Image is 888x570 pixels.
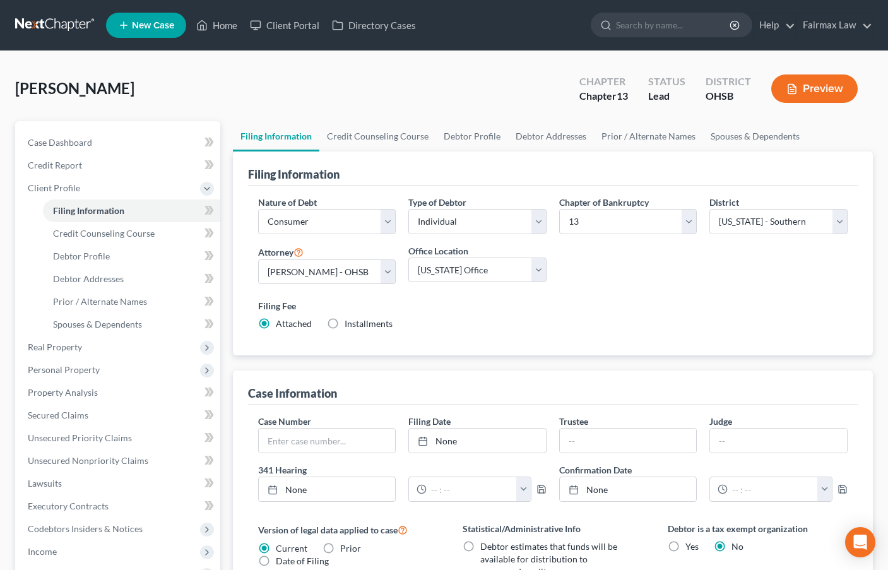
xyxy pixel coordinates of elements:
input: Search by name... [616,13,731,37]
span: Income [28,546,57,557]
div: Chapter [579,74,628,89]
div: Open Intercom Messenger [845,527,875,557]
span: Case Dashboard [28,137,92,148]
a: None [560,477,697,501]
button: Preview [771,74,858,103]
a: Case Dashboard [18,131,220,154]
span: Property Analysis [28,387,98,398]
span: Unsecured Nonpriority Claims [28,455,148,466]
label: Case Number [258,415,311,428]
span: Debtor Addresses [53,273,124,284]
label: Type of Debtor [408,196,466,209]
a: Help [753,14,795,37]
a: Fairmax Law [796,14,872,37]
input: -- [710,429,847,453]
span: Secured Claims [28,410,88,420]
a: Credit Counseling Course [319,121,436,151]
label: Nature of Debt [258,196,317,209]
div: Chapter [579,89,628,104]
label: Judge [709,415,732,428]
a: Prior / Alternate Names [43,290,220,313]
a: Home [190,14,244,37]
div: Lead [648,89,685,104]
a: Prior / Alternate Names [594,121,703,151]
span: Filing Information [53,205,124,216]
label: Trustee [559,415,588,428]
label: Attorney [258,244,304,259]
a: Directory Cases [326,14,422,37]
input: -- : -- [427,477,516,501]
a: Filing Information [233,121,319,151]
a: Unsecured Priority Claims [18,427,220,449]
a: None [259,477,396,501]
span: Lawsuits [28,478,62,489]
div: Status [648,74,685,89]
a: Property Analysis [18,381,220,404]
span: Yes [685,541,699,552]
span: Executory Contracts [28,501,109,511]
span: Debtor Profile [53,251,110,261]
a: Unsecured Nonpriority Claims [18,449,220,472]
span: Real Property [28,341,82,352]
input: -- : -- [728,477,817,501]
span: Personal Property [28,364,100,375]
span: 13 [617,90,628,102]
a: Executory Contracts [18,495,220,518]
a: Spouses & Dependents [703,121,807,151]
label: Chapter of Bankruptcy [559,196,649,209]
div: Case Information [248,386,337,401]
span: Client Profile [28,182,80,193]
a: Credit Counseling Course [43,222,220,245]
a: Lawsuits [18,472,220,495]
label: Filing Date [408,415,451,428]
label: District [709,196,739,209]
a: Client Portal [244,14,326,37]
span: Credit Report [28,160,82,170]
input: Enter case number... [259,429,396,453]
div: Filing Information [248,167,340,182]
span: No [731,541,743,552]
input: -- [560,429,697,453]
span: [PERSON_NAME] [15,79,134,97]
a: Debtor Profile [436,121,508,151]
span: Unsecured Priority Claims [28,432,132,443]
span: Prior [340,543,361,554]
label: Version of legal data applied to case [258,522,438,537]
span: Attached [276,318,312,329]
span: Date of Filing [276,555,329,566]
span: Spouses & Dependents [53,319,142,330]
label: Statistical/Administrative Info [463,522,642,535]
a: Secured Claims [18,404,220,427]
label: Office Location [408,244,468,258]
label: Debtor is a tax exempt organization [668,522,848,535]
a: Debtor Addresses [508,121,594,151]
span: New Case [132,21,174,30]
div: OHSB [706,89,751,104]
a: Spouses & Dependents [43,313,220,336]
div: District [706,74,751,89]
a: None [409,429,546,453]
span: Current [276,543,307,554]
span: Prior / Alternate Names [53,296,147,307]
span: Installments [345,318,393,329]
label: 341 Hearing [252,463,553,477]
a: Credit Report [18,154,220,177]
label: Confirmation Date [553,463,854,477]
a: Debtor Profile [43,245,220,268]
a: Debtor Addresses [43,268,220,290]
label: Filing Fee [258,299,848,312]
span: Codebtors Insiders & Notices [28,523,143,534]
a: Filing Information [43,199,220,222]
span: Credit Counseling Course [53,228,155,239]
